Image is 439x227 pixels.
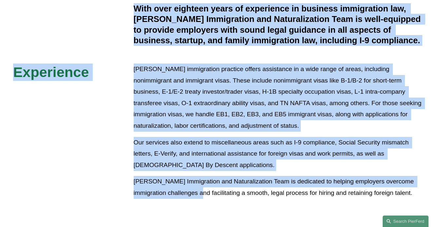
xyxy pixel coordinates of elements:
h4: With over eighteen years of experience in business immigration law, [PERSON_NAME] Immigration and... [134,3,426,46]
span: Experience [13,64,89,80]
p: [PERSON_NAME] Immigration and Naturalization Team is dedicated to helping employers overcome immi... [134,176,426,199]
p: [PERSON_NAME] immigration practice offers assistance in a wide range of areas, including nonimmig... [134,64,426,132]
a: Search this site [383,216,429,227]
p: Our services also extend to miscellaneous areas such as I-9 compliance, Social Security mismatch ... [134,137,426,171]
